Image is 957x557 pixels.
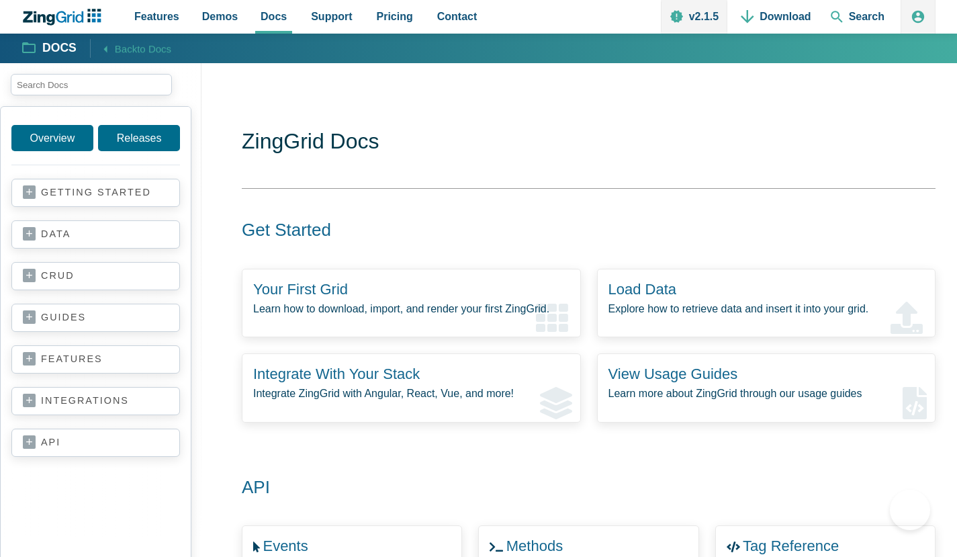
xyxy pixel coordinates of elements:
a: Your First Grid [253,281,348,298]
span: Demos [202,7,238,26]
a: Releases [98,125,180,151]
p: Explore how to retrieve data and insert it into your grid. [608,300,925,318]
a: Integrate With Your Stack [253,366,420,382]
a: View Usage Guides [608,366,738,382]
h2: API [226,476,919,499]
a: Backto Docs [90,39,171,57]
input: search input [11,74,172,95]
a: getting started [23,186,169,200]
span: Docs [261,7,287,26]
span: Pricing [377,7,413,26]
iframe: Toggle Customer Support [890,490,930,530]
p: Integrate ZingGrid with Angular, React, Vue, and more! [253,384,569,402]
a: Load Data [608,281,677,298]
span: Contact [437,7,477,26]
a: crud [23,269,169,283]
p: Learn more about ZingGrid through our usage guides [608,384,925,402]
span: Back [115,40,171,57]
a: Overview [11,125,93,151]
span: Features [134,7,179,26]
a: Docs [23,40,77,56]
a: features [23,353,169,366]
h1: ZingGrid Docs [242,128,936,158]
a: ZingChart Logo. Click to return to the homepage [21,9,108,26]
h2: Get Started [226,219,919,242]
a: Tag Reference [743,538,839,554]
a: data [23,228,169,241]
p: Learn how to download, import, and render your first ZingGrid. [253,300,569,318]
a: guides [23,311,169,325]
a: Events [263,538,308,554]
a: Methods [506,538,563,554]
strong: Docs [42,42,77,54]
span: Support [311,7,352,26]
span: to Docs [137,43,171,54]
a: integrations [23,394,169,408]
a: api [23,436,169,449]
